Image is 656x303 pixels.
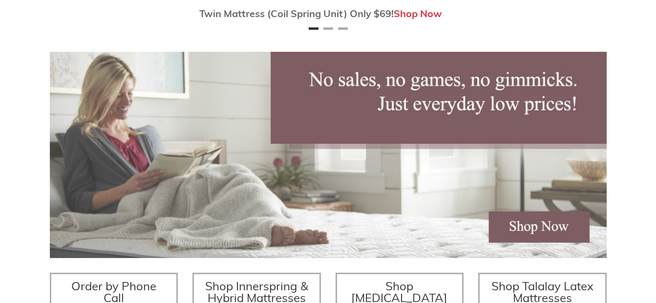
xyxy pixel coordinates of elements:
[309,27,318,30] button: Page 1
[50,52,607,258] img: herobannermay2022-1652879215306_1200x.jpg
[323,27,333,30] button: Page 2
[394,7,442,20] a: Shop Now
[338,27,348,30] button: Page 3
[199,7,394,20] span: Twin Mattress (Coil Spring Unit) Only $69!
